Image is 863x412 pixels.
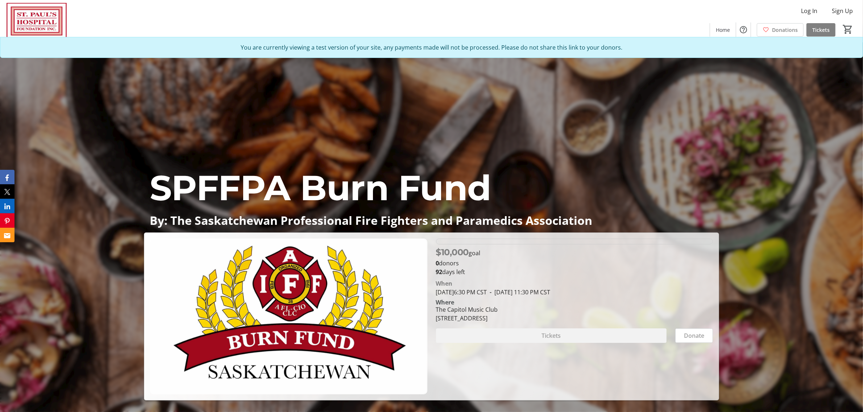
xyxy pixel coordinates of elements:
span: - [487,288,495,296]
span: 92 [436,268,443,276]
div: The Capitol Music Club [436,305,498,314]
span: $10,000 [436,247,469,257]
span: Log In [801,7,817,15]
span: Donations [772,26,798,34]
span: [DATE] 11:30 PM CST [487,288,551,296]
div: Where [436,299,455,305]
b: 0 [436,259,439,267]
span: SPFFPA Burn Fund [150,167,491,209]
a: Donations [757,23,804,37]
span: Tickets [812,26,830,34]
span: Home [716,26,730,34]
span: [DATE] 6:30 PM CST [436,288,487,296]
a: Home [710,23,736,37]
div: [STREET_ADDRESS] [436,314,498,323]
p: days left [436,268,713,276]
a: Tickets [806,23,835,37]
button: Log In [795,5,823,17]
button: Cart [841,23,854,36]
div: 0% of fundraising goal reached [436,239,713,244]
button: Help [736,22,751,37]
p: By: The Saskatchewan Professional Fire Fighters and Paramedics Association [150,214,713,227]
span: Sign Up [832,7,853,15]
p: goal [436,246,481,259]
div: When [436,279,453,288]
p: donors [436,259,713,268]
img: Campaign CTA Media Photo [150,239,427,394]
img: St. Paul's Hospital Foundation's Logo [4,3,69,39]
button: Sign Up [826,5,859,17]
